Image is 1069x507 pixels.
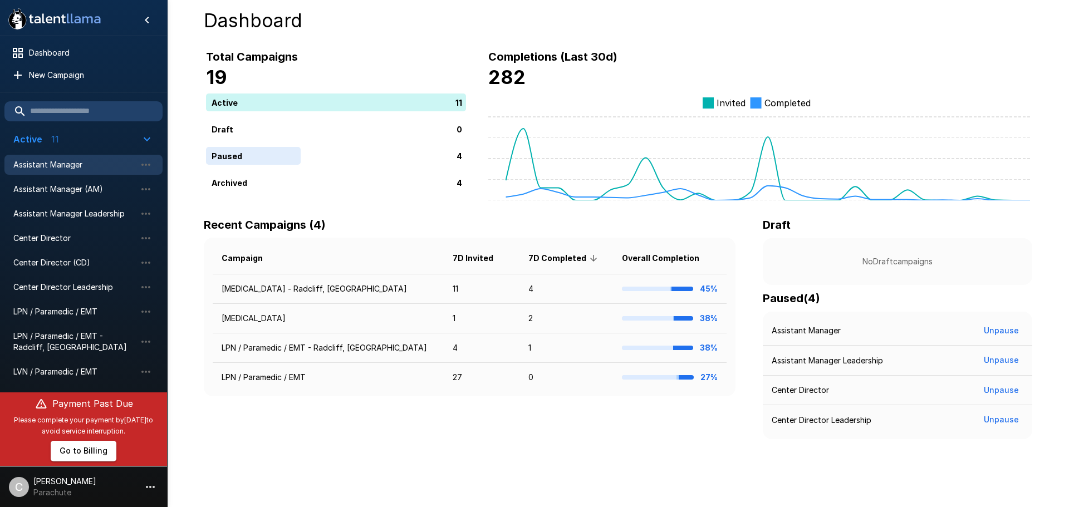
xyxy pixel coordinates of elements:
[700,284,718,293] b: 45%
[213,274,444,304] td: [MEDICAL_DATA] - Radcliff, [GEOGRAPHIC_DATA]
[222,252,277,265] span: Campaign
[519,363,613,392] td: 0
[206,66,227,88] b: 19
[772,325,841,336] p: Assistant Manager
[213,363,444,392] td: LPN / Paramedic / EMT
[488,50,617,63] b: Completions (Last 30d)
[700,343,718,352] b: 38%
[453,252,508,265] span: 7D Invited
[700,313,718,323] b: 38%
[444,333,519,363] td: 4
[519,304,613,333] td: 2
[457,123,462,135] p: 0
[979,321,1023,341] button: Unpause
[213,333,444,363] td: LPN / Paramedic / EMT - Radcliff, [GEOGRAPHIC_DATA]
[519,274,613,304] td: 4
[772,355,883,366] p: Assistant Manager Leadership
[488,66,526,88] b: 282
[204,218,326,232] b: Recent Campaigns (4)
[781,256,1014,267] p: No Draft campaigns
[455,96,462,108] p: 11
[444,304,519,333] td: 1
[622,252,714,265] span: Overall Completion
[979,380,1023,401] button: Unpause
[444,274,519,304] td: 11
[204,9,1032,32] h4: Dashboard
[457,150,462,161] p: 4
[763,292,820,305] b: Paused ( 4 )
[772,415,871,426] p: Center Director Leadership
[700,372,718,382] b: 27%
[528,252,601,265] span: 7D Completed
[444,363,519,392] td: 27
[519,333,613,363] td: 1
[206,50,298,63] b: Total Campaigns
[457,176,462,188] p: 4
[979,410,1023,430] button: Unpause
[763,218,791,232] b: Draft
[979,350,1023,371] button: Unpause
[772,385,829,396] p: Center Director
[213,304,444,333] td: [MEDICAL_DATA]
